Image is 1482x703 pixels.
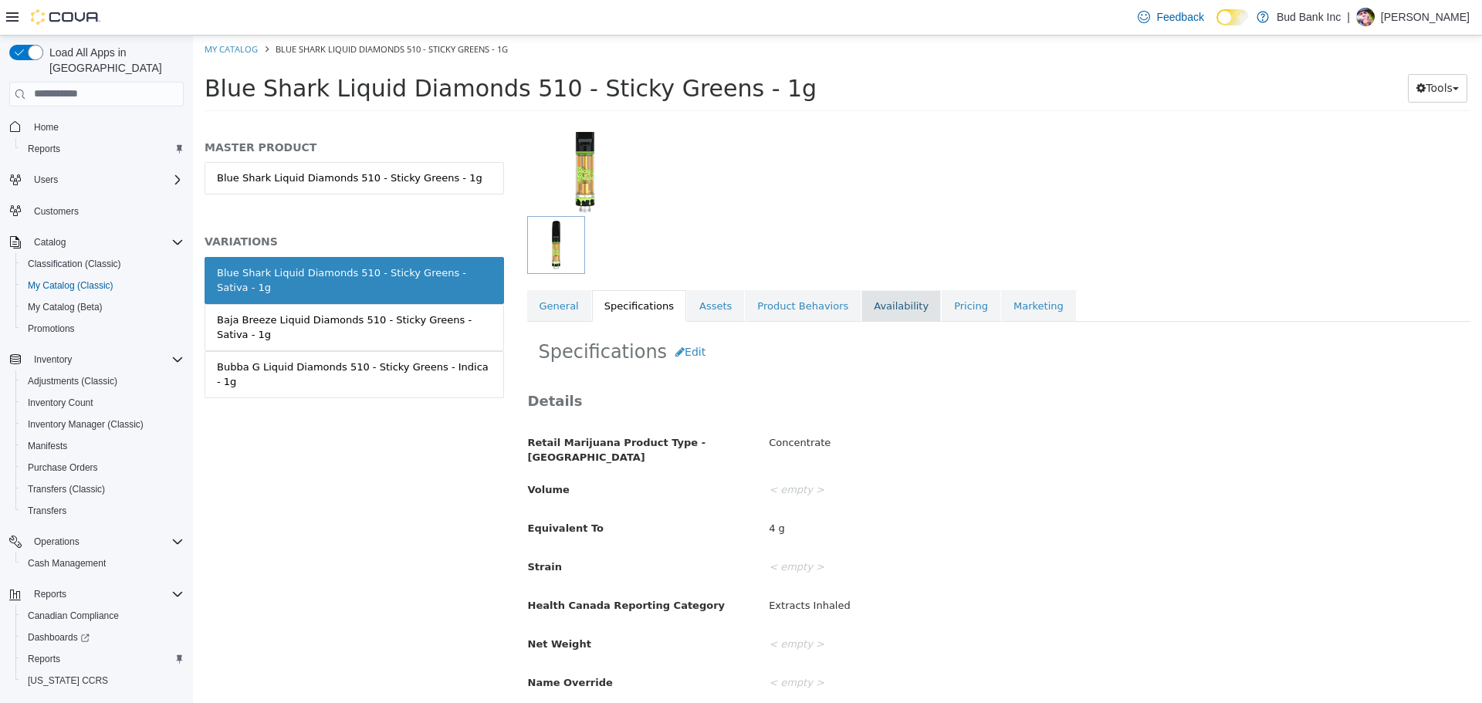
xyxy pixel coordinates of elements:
[24,324,299,354] div: Bubba G Liquid Diamonds 510 - Sticky Greens - Indica - 1g
[22,394,100,412] a: Inventory Count
[15,500,190,522] button: Transfers
[1381,8,1470,26] p: [PERSON_NAME]
[3,232,190,253] button: Catalog
[28,483,105,495] span: Transfers (Classic)
[15,370,190,392] button: Adjustments (Classic)
[22,319,81,338] a: Promotions
[22,502,73,520] a: Transfers
[22,554,184,573] span: Cash Management
[31,9,100,25] img: Cova
[12,127,311,159] a: Blue Shark Liquid Diamonds 510 - Sticky Greens - 1g
[22,394,184,412] span: Inventory Count
[22,298,184,316] span: My Catalog (Beta)
[12,8,65,19] a: My Catalog
[22,650,184,668] span: Reports
[12,105,311,119] h5: MASTER PRODUCT
[22,628,184,647] span: Dashboards
[28,532,184,551] span: Operations
[335,448,377,460] span: Volume
[22,255,127,273] a: Classification (Classic)
[15,275,190,296] button: My Catalog (Classic)
[34,205,79,218] span: Customers
[15,138,190,160] button: Reports
[22,628,96,647] a: Dashboards
[15,253,190,275] button: Classification (Classic)
[15,457,190,478] button: Purchase Orders
[15,670,190,691] button: [US_STATE] CCRS
[564,480,1288,507] div: 4 g
[28,532,86,551] button: Operations
[28,418,144,431] span: Inventory Manager (Classic)
[28,653,60,665] span: Reports
[28,171,184,189] span: Users
[22,415,184,434] span: Inventory Manager (Classic)
[28,323,75,335] span: Promotions
[22,372,184,390] span: Adjustments (Classic)
[28,557,106,569] span: Cash Management
[1347,8,1350,26] p: |
[22,276,184,295] span: My Catalog (Classic)
[22,437,184,455] span: Manifests
[1156,9,1203,25] span: Feedback
[334,65,450,181] img: 150
[335,357,1277,374] h3: Details
[22,255,184,273] span: Classification (Classic)
[22,276,120,295] a: My Catalog (Classic)
[22,607,125,625] a: Canadian Compliance
[28,201,184,221] span: Customers
[34,174,58,186] span: Users
[668,255,748,287] a: Availability
[43,45,184,76] span: Load All Apps in [GEOGRAPHIC_DATA]
[564,394,1288,421] div: Concentrate
[24,277,299,307] div: Baja Breeze Liquid Diamonds 510 - Sticky Greens - Sativa - 1g
[22,502,184,520] span: Transfers
[28,397,93,409] span: Inventory Count
[28,350,184,369] span: Inventory
[22,671,114,690] a: [US_STATE] CCRS
[22,140,184,158] span: Reports
[1356,8,1375,26] div: Darren Lopes
[28,440,67,452] span: Manifests
[346,302,1267,331] h2: Specifications
[22,650,66,668] a: Reports
[28,505,66,517] span: Transfers
[22,671,184,690] span: Washington CCRS
[335,487,411,499] span: Equivalent To
[1215,39,1274,67] button: Tools
[564,634,1288,661] div: < empty >
[808,255,883,287] a: Marketing
[28,610,119,622] span: Canadian Compliance
[24,230,299,260] div: Blue Shark Liquid Diamonds 510 - Sticky Greens - Sativa - 1g
[1132,2,1210,32] a: Feedback
[22,298,109,316] a: My Catalog (Beta)
[28,585,73,603] button: Reports
[22,319,184,338] span: Promotions
[15,478,190,500] button: Transfers (Classic)
[28,233,72,252] button: Catalog
[34,353,72,366] span: Inventory
[15,627,190,648] a: Dashboards
[15,553,190,574] button: Cash Management
[34,121,59,134] span: Home
[22,372,123,390] a: Adjustments (Classic)
[564,441,1288,468] div: < empty >
[22,480,111,499] a: Transfers (Classic)
[28,258,121,270] span: Classification (Classic)
[28,585,184,603] span: Reports
[28,301,103,313] span: My Catalog (Beta)
[22,554,112,573] a: Cash Management
[1216,9,1249,25] input: Dark Mode
[1216,25,1217,26] span: Dark Mode
[28,674,108,687] span: [US_STATE] CCRS
[399,255,493,287] a: Specifications
[3,349,190,370] button: Inventory
[335,526,369,537] span: Strain
[334,255,398,287] a: General
[12,39,624,66] span: Blue Shark Liquid Diamonds 510 - Sticky Greens - 1g
[28,350,78,369] button: Inventory
[335,641,420,653] span: Name Override
[552,255,668,287] a: Product Behaviors
[335,564,533,576] span: Health Canada Reporting Category
[474,302,521,331] button: Edit
[83,8,315,19] span: Blue Shark Liquid Diamonds 510 - Sticky Greens - 1g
